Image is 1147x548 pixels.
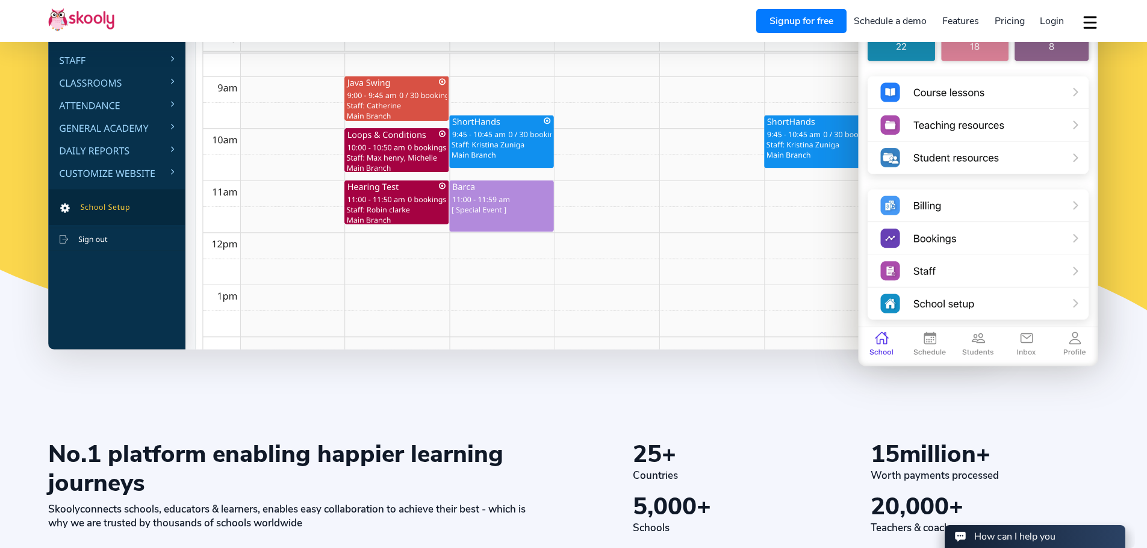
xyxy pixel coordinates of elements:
button: dropdown menu [1081,8,1099,36]
div: + [633,440,861,469]
span: Skooly [48,502,80,516]
div: Countries [633,469,861,482]
span: Login [1040,14,1064,28]
a: Login [1032,11,1072,31]
span: 5,000 [633,490,697,523]
span: 25 [633,438,662,470]
div: No.1 platform enabling happier learning journeys [48,440,546,497]
span: Pricing [995,14,1025,28]
div: + [633,492,861,521]
div: million+ [871,440,1099,469]
div: connects schools, educators & learners, enables easy collaboration to achieve their best - which ... [48,502,546,530]
span: 15 [871,438,900,470]
a: Features [934,11,987,31]
a: Schedule a demo [847,11,935,31]
a: Pricing [987,11,1033,31]
div: Schools [633,521,861,535]
img: Skooly [48,8,114,31]
a: Signup for free [756,9,847,33]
